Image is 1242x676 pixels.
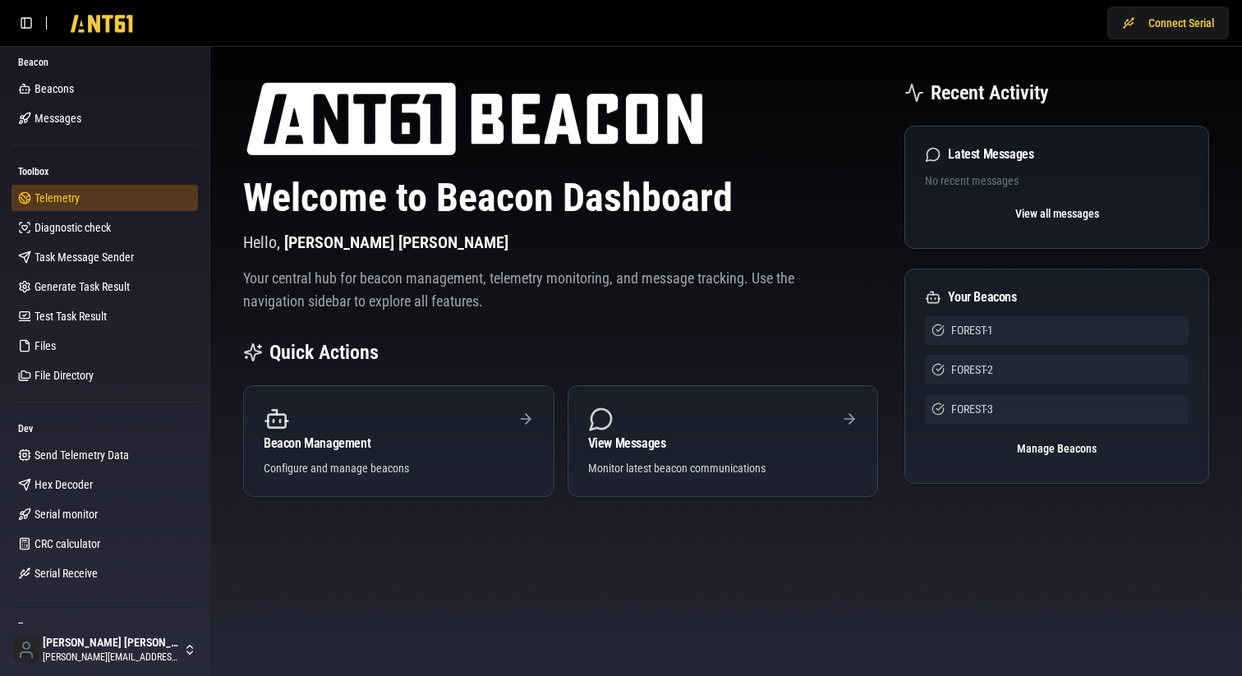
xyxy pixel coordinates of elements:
[11,560,198,586] a: Serial Receive
[951,361,993,378] span: FOREST-2
[1107,7,1229,39] button: Connect Serial
[11,531,198,557] a: CRC calculator
[34,308,107,324] span: Test Task Result
[43,651,180,664] span: [PERSON_NAME][EMAIL_ADDRESS][DOMAIN_NAME]
[264,460,534,476] div: Configure and manage beacons
[11,274,198,300] a: Generate Task Result
[925,199,1189,228] button: View all messages
[588,460,858,476] div: Monitor latest beacon communications
[11,614,198,640] div: Team
[11,76,198,102] a: Beacons
[925,172,1189,189] p: No recent messages
[925,434,1189,463] button: Manage Beacons
[11,185,198,211] a: Telemetry
[34,110,81,126] span: Messages
[243,80,706,159] img: ANT61 logo
[34,367,94,384] span: File Directory
[951,401,993,417] span: FOREST-3
[11,416,198,442] div: Dev
[34,338,56,354] span: Files
[11,159,198,185] div: Toolbox
[11,333,198,359] a: Files
[11,362,198,389] a: File Directory
[284,232,508,252] span: [PERSON_NAME] [PERSON_NAME]
[11,501,198,527] a: Serial monitor
[264,437,534,450] div: Beacon Management
[951,322,993,338] span: FOREST-1
[243,231,878,254] p: Hello,
[11,214,198,241] a: Diagnostic check
[34,278,130,295] span: Generate Task Result
[34,190,80,206] span: Telemetry
[931,80,1049,106] h2: Recent Activity
[11,303,198,329] a: Test Task Result
[925,289,1189,306] div: Your Beacons
[243,178,878,218] h1: Welcome to Beacon Dashboard
[11,244,198,270] a: Task Message Sender
[7,630,203,669] button: [PERSON_NAME] [PERSON_NAME][PERSON_NAME][EMAIL_ADDRESS][DOMAIN_NAME]
[34,565,98,582] span: Serial Receive
[11,442,198,468] a: Send Telemetry Data
[11,105,198,131] a: Messages
[269,339,379,366] h2: Quick Actions
[43,636,180,651] span: [PERSON_NAME] [PERSON_NAME]
[34,219,111,236] span: Diagnostic check
[588,437,858,450] div: View Messages
[34,476,93,493] span: Hex Decoder
[34,536,100,552] span: CRC calculator
[243,267,795,313] p: Your central hub for beacon management, telemetry monitoring, and message tracking. Use the navig...
[925,146,1189,163] div: Latest Messages
[34,506,98,522] span: Serial monitor
[11,471,198,498] a: Hex Decoder
[11,49,198,76] div: Beacon
[34,249,134,265] span: Task Message Sender
[34,80,74,97] span: Beacons
[34,447,129,463] span: Send Telemetry Data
